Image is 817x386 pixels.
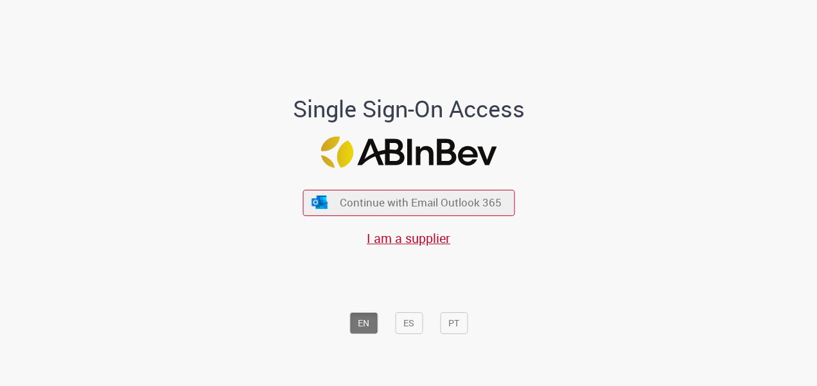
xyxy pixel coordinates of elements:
[340,196,502,210] span: Continue with Email Outlook 365
[367,230,450,247] a: I am a supplier
[349,312,378,334] button: EN
[303,189,514,215] button: ícone Azure/Microsoft 360 Continue with Email Outlook 365
[321,137,496,168] img: Logo ABInBev
[311,196,329,209] img: ícone Azure/Microsoft 360
[440,312,468,334] button: PT
[231,96,587,122] h1: Single Sign-On Access
[395,312,423,334] button: ES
